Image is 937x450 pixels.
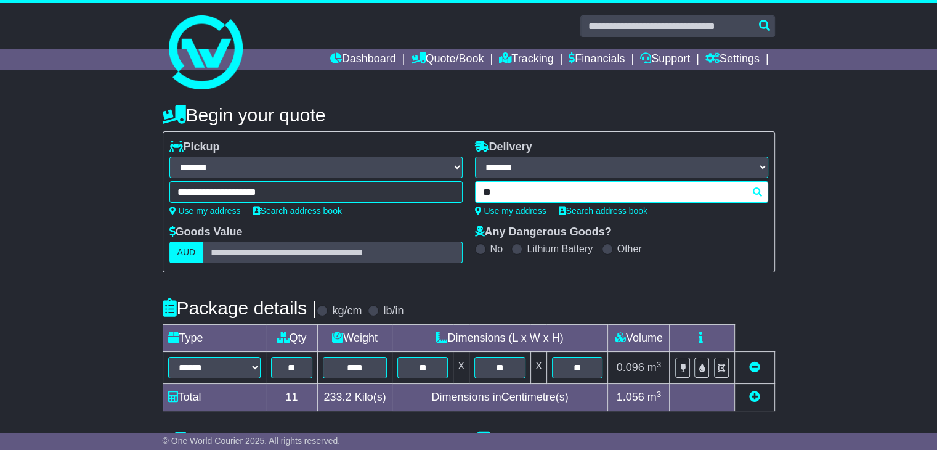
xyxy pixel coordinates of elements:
[527,243,593,255] label: Lithium Battery
[383,305,404,318] label: lb/in
[163,105,775,125] h4: Begin your quote
[330,49,396,70] a: Dashboard
[163,384,266,411] td: Total
[169,141,220,154] label: Pickup
[617,361,644,374] span: 0.096
[475,141,532,154] label: Delivery
[647,391,662,403] span: m
[318,384,392,411] td: Kilo(s)
[749,361,760,374] a: Remove this item
[169,206,241,216] a: Use my address
[499,49,553,70] a: Tracking
[411,49,484,70] a: Quote/Book
[617,243,642,255] label: Other
[705,49,760,70] a: Settings
[453,352,469,384] td: x
[749,391,760,403] a: Add new item
[569,49,625,70] a: Financials
[392,384,608,411] td: Dimensions in Centimetre(s)
[530,352,546,384] td: x
[253,206,342,216] a: Search address book
[332,305,362,318] label: kg/cm
[169,226,243,239] label: Goods Value
[163,436,341,446] span: © One World Courier 2025. All rights reserved.
[657,360,662,369] sup: 3
[324,391,352,403] span: 233.2
[490,243,503,255] label: No
[392,325,608,352] td: Dimensions (L x W x H)
[617,391,644,403] span: 1.056
[559,206,647,216] a: Search address book
[169,242,204,263] label: AUD
[475,206,546,216] a: Use my address
[608,325,670,352] td: Volume
[163,325,266,352] td: Type
[647,361,662,374] span: m
[318,325,392,352] td: Weight
[657,390,662,399] sup: 3
[266,325,318,352] td: Qty
[163,298,317,318] h4: Package details |
[475,226,612,239] label: Any Dangerous Goods?
[266,384,318,411] td: 11
[640,49,690,70] a: Support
